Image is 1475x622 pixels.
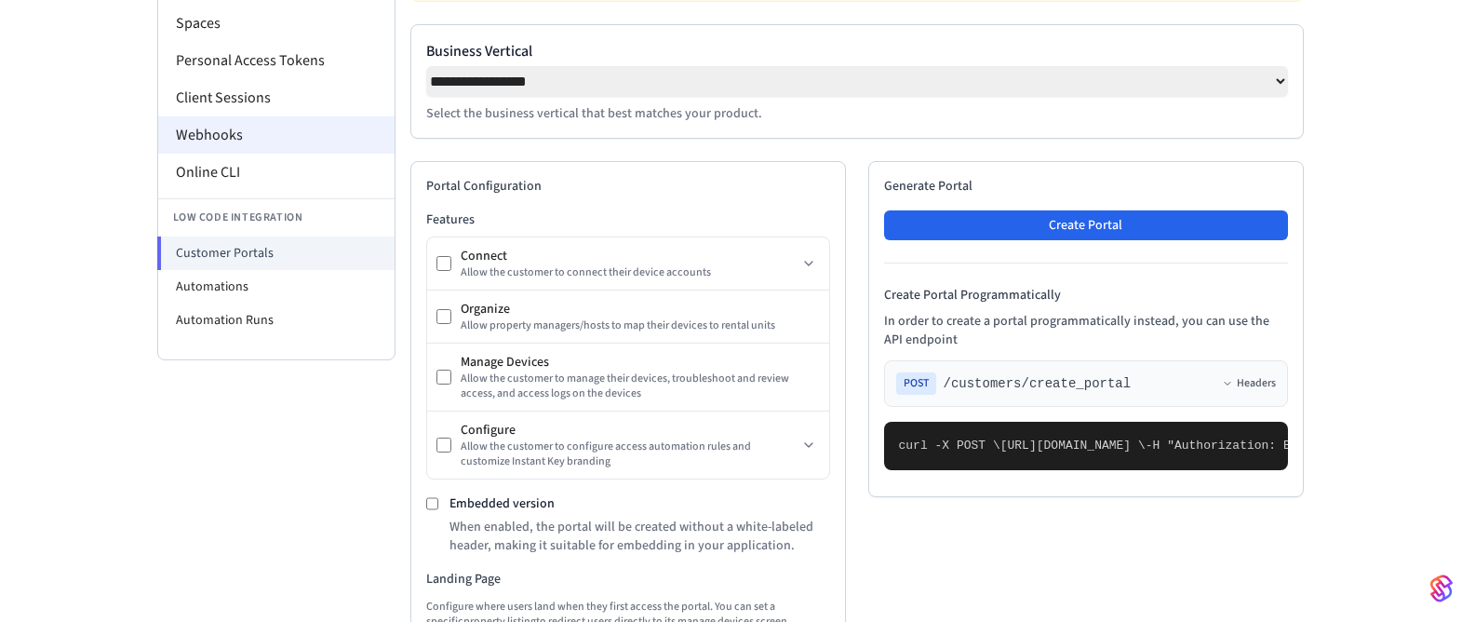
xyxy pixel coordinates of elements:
[461,318,820,333] div: Allow property managers/hosts to map their devices to rental units
[461,265,798,280] div: Allow the customer to connect their device accounts
[461,247,798,265] div: Connect
[461,421,798,439] div: Configure
[884,286,1288,304] h4: Create Portal Programmatically
[158,116,395,154] li: Webhooks
[158,42,395,79] li: Personal Access Tokens
[158,79,395,116] li: Client Sessions
[426,40,1288,62] label: Business Vertical
[461,439,798,469] div: Allow the customer to configure access automation rules and customize Instant Key branding
[884,177,1288,196] h2: Generate Portal
[158,5,395,42] li: Spaces
[899,439,1000,453] span: curl -X POST \
[461,300,820,318] div: Organize
[1430,574,1453,603] img: SeamLogoGradient.69752ec5.svg
[884,312,1288,349] p: In order to create a portal programmatically instead, you can use the API endpoint
[158,304,395,337] li: Automation Runs
[158,154,395,191] li: Online CLI
[158,198,395,237] li: Low Code Integration
[461,353,820,372] div: Manage Devices
[896,372,936,395] span: POST
[157,237,395,270] li: Customer Portals
[426,177,830,196] h2: Portal Configuration
[461,372,820,401] div: Allow the customer to manage their devices, troubleshoot and review access, and access logs on th...
[944,374,1132,393] span: /customers/create_portal
[426,210,830,229] h3: Features
[158,270,395,304] li: Automations
[884,210,1288,240] button: Create Portal
[449,518,830,555] p: When enabled, the portal will be created without a white-labeled header, making it suitable for e...
[426,104,1288,123] p: Select the business vertical that best matches your product.
[426,570,830,588] h3: Landing Page
[1222,376,1276,391] button: Headers
[449,494,555,513] label: Embedded version
[1000,439,1146,453] span: [URL][DOMAIN_NAME] \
